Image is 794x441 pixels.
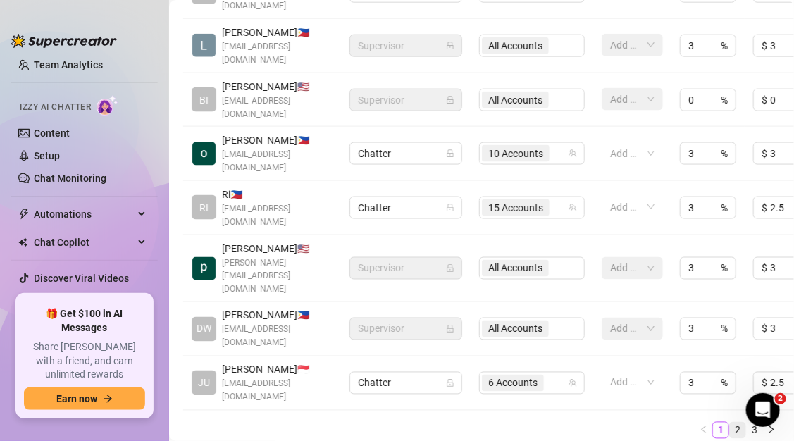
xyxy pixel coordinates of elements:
[488,146,543,161] span: 10 Accounts
[197,321,211,337] span: DW
[20,101,91,114] span: Izzy AI Chatter
[222,202,333,229] span: [EMAIL_ADDRESS][DOMAIN_NAME]
[358,89,454,111] span: Supervisor
[18,209,30,220] span: thunderbolt
[746,422,763,439] li: 3
[222,323,333,350] span: [EMAIL_ADDRESS][DOMAIN_NAME]
[24,387,145,410] button: Earn nowarrow-right
[446,379,454,387] span: lock
[747,423,762,438] a: 3
[97,95,118,116] img: AI Chatter
[730,423,745,438] a: 2
[482,375,544,392] span: 6 Accounts
[199,92,209,108] span: BI
[34,128,70,139] a: Content
[482,199,550,216] span: 15 Accounts
[56,393,97,404] span: Earn now
[700,426,708,434] span: left
[222,187,333,202] span: Ri 🇵🇭
[695,422,712,439] button: left
[222,362,333,378] span: [PERSON_NAME] 🇸🇬
[569,149,577,158] span: team
[103,394,113,404] span: arrow-right
[222,378,333,404] span: [EMAIL_ADDRESS][DOMAIN_NAME]
[358,318,454,340] span: Supervisor
[24,340,145,382] span: Share [PERSON_NAME] with a friend, and earn unlimited rewards
[746,393,780,427] iframe: Intercom live chat
[222,148,333,175] span: [EMAIL_ADDRESS][DOMAIN_NAME]
[712,422,729,439] li: 1
[446,149,454,158] span: lock
[34,273,129,284] a: Discover Viral Videos
[695,422,712,439] li: Previous Page
[446,325,454,333] span: lock
[222,40,333,67] span: [EMAIL_ADDRESS][DOMAIN_NAME]
[34,173,106,184] a: Chat Monitoring
[222,256,333,297] span: [PERSON_NAME][EMAIL_ADDRESS][DOMAIN_NAME]
[446,96,454,104] span: lock
[446,42,454,50] span: lock
[488,375,538,391] span: 6 Accounts
[482,145,550,162] span: 10 Accounts
[358,373,454,394] span: Chatter
[222,94,333,121] span: [EMAIL_ADDRESS][DOMAIN_NAME]
[446,264,454,273] span: lock
[446,204,454,212] span: lock
[34,59,103,70] a: Team Analytics
[358,35,454,56] span: Supervisor
[222,132,333,148] span: [PERSON_NAME] 🇵🇭
[222,241,333,256] span: [PERSON_NAME] 🇺🇸
[713,423,728,438] a: 1
[569,204,577,212] span: team
[569,379,577,387] span: team
[18,237,27,247] img: Chat Copilot
[767,426,776,434] span: right
[358,258,454,279] span: Supervisor
[34,203,134,225] span: Automations
[192,34,216,57] img: Lorenzo
[11,34,117,48] img: logo-BBDzfeDw.svg
[763,422,780,439] li: Next Page
[222,79,333,94] span: [PERSON_NAME] 🇺🇸
[192,257,216,280] img: paige
[358,197,454,218] span: Chatter
[488,200,543,216] span: 15 Accounts
[222,308,333,323] span: [PERSON_NAME] 🇵🇭
[192,142,216,166] img: Krish
[24,307,145,335] span: 🎁 Get $100 in AI Messages
[763,422,780,439] button: right
[199,200,209,216] span: RI
[358,143,454,164] span: Chatter
[198,375,210,391] span: JU
[34,231,134,254] span: Chat Copilot
[775,393,786,404] span: 2
[729,422,746,439] li: 2
[222,25,333,40] span: [PERSON_NAME] 🇵🇭
[34,150,60,161] a: Setup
